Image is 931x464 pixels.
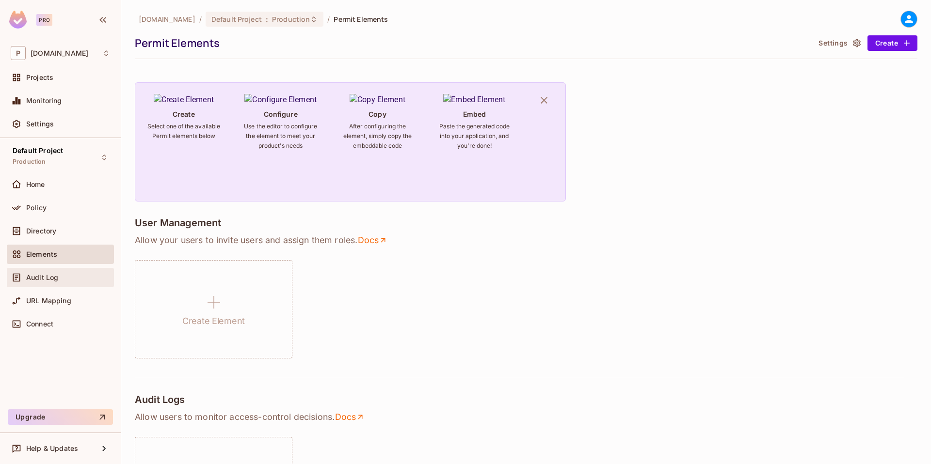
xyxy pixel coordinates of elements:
img: Copy Element [350,94,405,106]
span: Projects [26,74,53,81]
button: Settings [815,35,863,51]
div: Permit Elements [135,36,810,50]
span: the active workspace [139,15,195,24]
h4: Embed [463,109,486,119]
img: Configure Element [244,94,317,106]
li: / [327,15,330,24]
span: : [265,15,269,23]
h1: Create Element [182,314,245,328]
div: Pro [36,14,52,26]
p: Allow users to monitor access-control decisions . [135,411,917,423]
h6: Paste the generated code into your application, and you're done! [437,122,511,151]
button: Upgrade [8,409,113,425]
h6: Use the editor to configure the element to meet your product's needs [244,122,318,151]
button: Create [867,35,917,51]
span: URL Mapping [26,297,71,305]
span: Permit Elements [334,15,388,24]
li: / [199,15,202,24]
span: Workspace: permit.io [31,49,88,57]
span: Home [26,181,45,188]
a: Docs [357,234,388,246]
span: P [11,46,26,60]
img: SReyMgAAAABJRU5ErkJggg== [9,11,27,29]
span: Directory [26,227,56,235]
span: Monitoring [26,97,62,105]
h4: Audit Logs [135,394,185,405]
span: Default Project [211,15,262,24]
h4: Create [173,109,195,119]
h4: User Management [135,217,221,229]
span: Policy [26,204,47,212]
img: Create Element [154,94,214,106]
span: Production [272,15,310,24]
span: Help & Updates [26,445,78,452]
span: Elements [26,250,57,258]
img: Embed Element [443,94,505,106]
p: Allow your users to invite users and assign them roles . [135,234,917,246]
h6: After configuring the element, simply copy the embeddable code [340,122,414,151]
h6: Select one of the available Permit elements below [147,122,221,141]
span: Default Project [13,147,63,155]
h4: Configure [264,109,298,119]
span: Settings [26,120,54,128]
span: Audit Log [26,274,58,281]
a: Docs [335,411,365,423]
span: Production [13,158,46,166]
h4: Copy [369,109,386,119]
span: Connect [26,320,53,328]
